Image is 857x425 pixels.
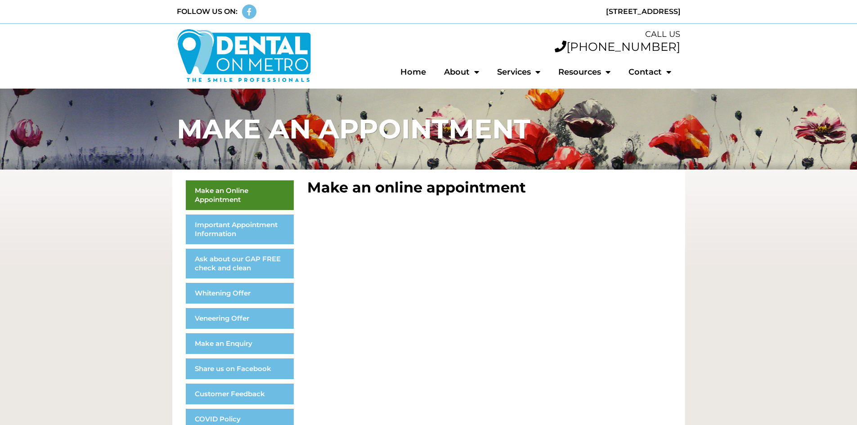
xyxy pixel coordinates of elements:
a: Resources [549,62,619,82]
a: Contact [619,62,680,82]
a: Ask about our GAP FREE check and clean [186,249,294,278]
div: CALL US [320,28,681,40]
div: [STREET_ADDRESS] [433,6,681,17]
a: [PHONE_NUMBER] [555,40,680,54]
a: Make an Enquiry [186,333,294,354]
h1: MAKE AN APPOINTMENT [177,116,681,143]
a: Important Appointment Information [186,215,294,244]
nav: Menu [320,62,681,82]
a: Customer Feedback [186,384,294,404]
a: About [435,62,488,82]
a: Share us on Facebook [186,358,294,379]
div: FOLLOW US ON: [177,6,238,17]
h2: Make an online appointment [307,180,672,195]
a: Services [488,62,549,82]
a: Whitening Offer [186,283,294,304]
a: Veneering Offer [186,308,294,329]
a: Home [391,62,435,82]
a: Make an Online Appointment [186,180,294,210]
